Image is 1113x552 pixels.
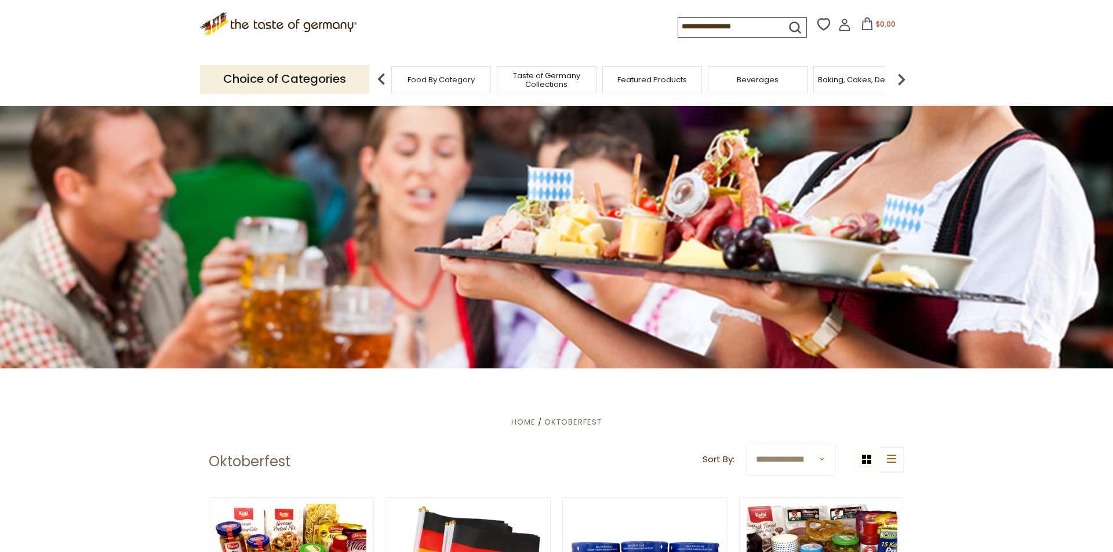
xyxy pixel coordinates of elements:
a: Food By Category [408,75,475,84]
h1: Oktoberfest [209,453,290,470]
a: Baking, Cakes, Desserts [818,75,908,84]
label: Sort By: [703,452,734,467]
p: Choice of Categories [200,65,369,93]
a: Featured Products [617,75,687,84]
button: $0.00 [853,17,903,35]
a: Home [511,416,536,427]
a: Beverages [737,75,779,84]
span: $0.00 [876,19,896,29]
a: Oktoberfest [544,416,602,427]
img: previous arrow [370,68,393,91]
img: next arrow [890,68,913,91]
a: Taste of Germany Collections [500,71,593,89]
